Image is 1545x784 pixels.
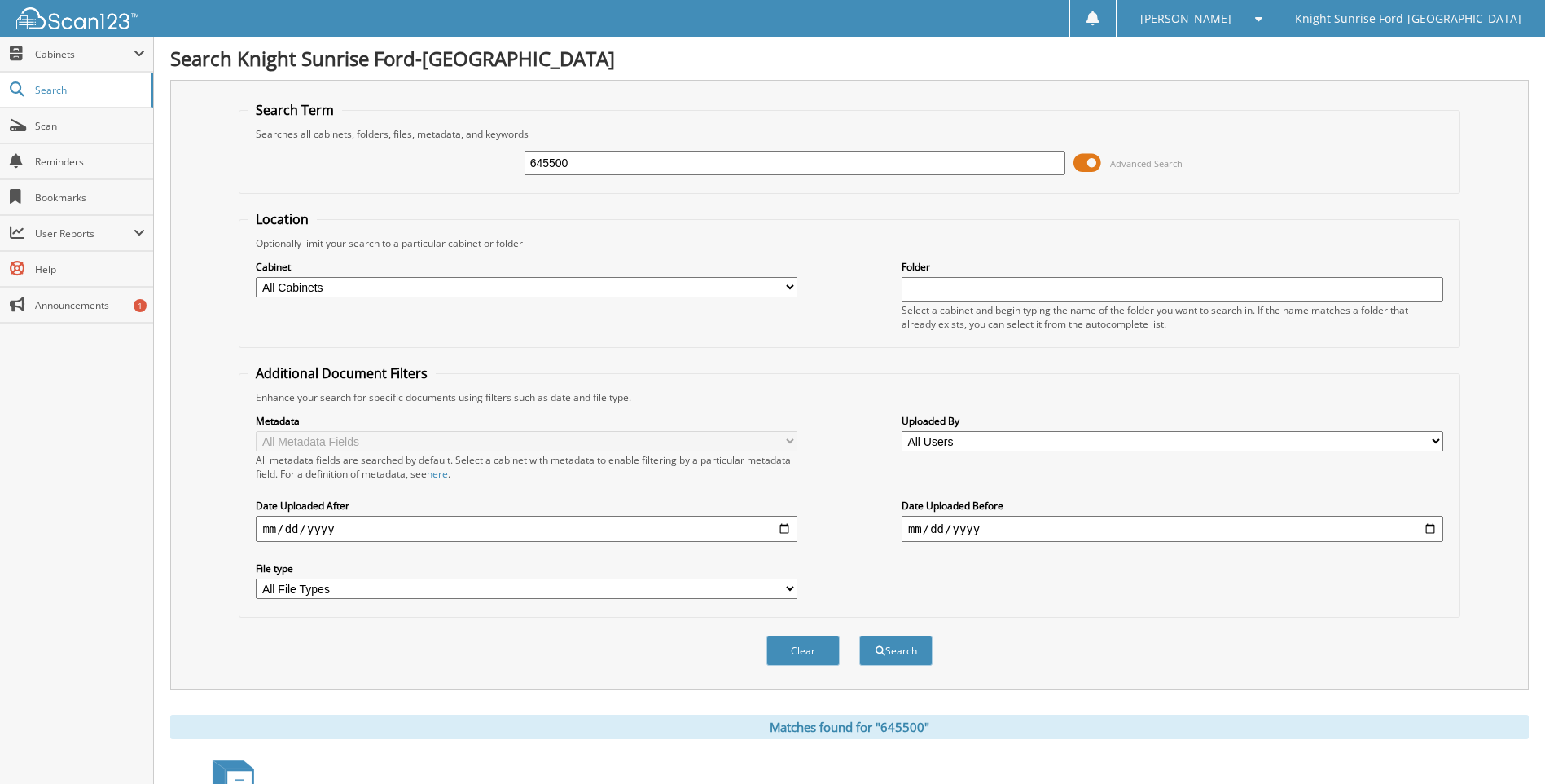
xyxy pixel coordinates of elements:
[256,516,797,542] input: start
[170,45,1529,72] h1: Search Knight Sunrise Ford-[GEOGRAPHIC_DATA]
[1140,14,1231,24] span: [PERSON_NAME]
[16,7,138,29] img: scan123-logo-white.svg
[256,499,797,513] label: Date Uploaded After
[170,715,1529,739] div: Matches found for "645500"
[35,83,143,97] span: Search
[902,499,1443,513] label: Date Uploaded Before
[35,191,145,205] span: Bookmarks
[35,227,134,240] span: User Reports
[248,101,342,119] legend: Search Term
[427,467,448,481] a: here
[35,119,145,133] span: Scan
[248,127,1451,141] div: Searches all cabinets, folders, files, metadata, and keywords
[35,47,134,61] span: Cabinets
[1464,706,1545,784] iframe: Chat Widget
[35,298,145,312] span: Announcements
[134,299,147,312] div: 1
[256,453,797,481] div: All metadata fields are searched by default. Select a cabinet with metadata to enable filtering b...
[35,262,145,276] span: Help
[256,414,797,428] label: Metadata
[248,364,436,382] legend: Additional Document Filters
[256,562,797,575] label: File type
[902,516,1443,542] input: end
[256,260,797,274] label: Cabinet
[248,390,1451,404] div: Enhance your search for specific documents using filters such as date and file type.
[902,260,1443,274] label: Folder
[1295,14,1521,24] span: Knight Sunrise Ford-[GEOGRAPHIC_DATA]
[859,636,933,666] button: Search
[1110,157,1183,170] span: Advanced Search
[248,210,317,228] legend: Location
[766,636,840,666] button: Clear
[902,303,1443,331] div: Select a cabinet and begin typing the name of the folder you want to search in. If the name match...
[248,236,1451,250] div: Optionally limit your search to a particular cabinet or folder
[902,414,1443,428] label: Uploaded By
[35,155,145,169] span: Reminders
